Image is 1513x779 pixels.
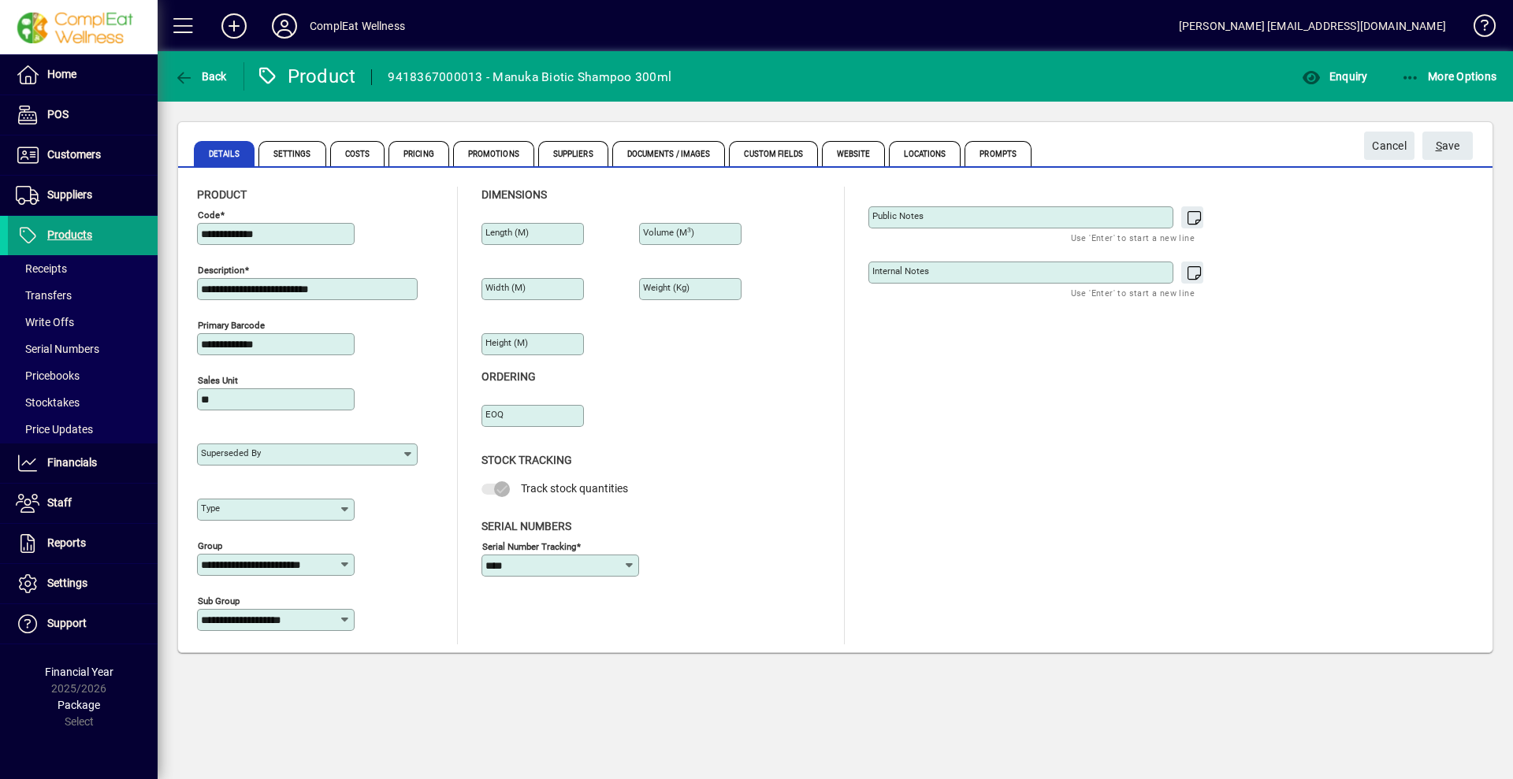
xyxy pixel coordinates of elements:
[481,370,536,383] span: Ordering
[259,12,310,40] button: Profile
[310,13,405,39] div: ComplEat Wellness
[170,62,231,91] button: Back
[1298,62,1371,91] button: Enquiry
[8,336,158,362] a: Serial Numbers
[47,577,87,589] span: Settings
[47,228,92,241] span: Products
[47,188,92,201] span: Suppliers
[198,320,265,331] mat-label: Primary barcode
[965,141,1032,166] span: Prompts
[8,176,158,215] a: Suppliers
[201,447,261,458] mat-label: Superseded by
[1436,133,1460,159] span: ave
[1071,284,1195,302] mat-hint: Use 'Enter' to start a new line
[481,188,547,201] span: Dimensions
[643,227,694,238] mat-label: Volume (m )
[453,141,534,166] span: Promotions
[1364,132,1414,160] button: Cancel
[485,227,529,238] mat-label: Length (m)
[8,604,158,644] a: Support
[47,108,69,121] span: POS
[198,375,238,386] mat-label: Sales unit
[485,409,504,420] mat-label: EOQ
[538,141,608,166] span: Suppliers
[872,265,929,276] mat-label: Internal Notes
[388,141,449,166] span: Pricing
[198,210,220,221] mat-label: Code
[8,309,158,336] a: Write Offs
[47,456,97,469] span: Financials
[198,540,222,551] mat-label: Group
[1397,62,1501,91] button: More Options
[256,64,356,89] div: Product
[8,95,158,135] a: POS
[687,226,691,234] sup: 3
[47,536,86,549] span: Reports
[16,262,67,275] span: Receipts
[158,62,244,91] app-page-header-button: Back
[485,282,526,293] mat-label: Width (m)
[481,520,571,532] span: Serial Numbers
[47,68,76,80] span: Home
[8,55,158,95] a: Home
[872,210,924,221] mat-label: Public Notes
[1462,3,1493,54] a: Knowledge Base
[16,289,72,302] span: Transfers
[8,255,158,282] a: Receipts
[822,141,886,166] span: Website
[485,337,528,348] mat-label: Height (m)
[388,65,671,90] div: 9418367000013 - Manuka Biotic Shampoo 300ml
[8,564,158,603] a: Settings
[16,369,80,382] span: Pricebooks
[45,666,113,678] span: Financial Year
[16,423,93,436] span: Price Updates
[201,503,220,514] mat-label: Type
[330,141,385,166] span: Costs
[16,396,80,409] span: Stocktakes
[47,617,87,629] span: Support
[198,595,240,607] mat-label: Sub group
[1401,70,1497,83] span: More Options
[258,141,326,166] span: Settings
[198,265,244,276] mat-label: Description
[8,416,158,443] a: Price Updates
[612,141,726,166] span: Documents / Images
[8,282,158,309] a: Transfers
[1179,13,1446,39] div: [PERSON_NAME] [EMAIL_ADDRESS][DOMAIN_NAME]
[8,524,158,563] a: Reports
[729,141,817,166] span: Custom Fields
[521,482,628,495] span: Track stock quantities
[174,70,227,83] span: Back
[1302,70,1367,83] span: Enquiry
[47,148,101,161] span: Customers
[47,496,72,509] span: Staff
[194,141,255,166] span: Details
[16,343,99,355] span: Serial Numbers
[8,135,158,175] a: Customers
[58,699,100,711] span: Package
[16,316,74,328] span: Write Offs
[8,484,158,523] a: Staff
[481,454,572,466] span: Stock Tracking
[1436,139,1442,152] span: S
[8,362,158,389] a: Pricebooks
[889,141,961,166] span: Locations
[1372,133,1407,159] span: Cancel
[8,389,158,416] a: Stocktakes
[209,12,259,40] button: Add
[8,443,158,483] a: Financials
[1422,132,1473,160] button: Save
[1071,228,1195,247] mat-hint: Use 'Enter' to start a new line
[482,540,576,551] mat-label: Serial Number tracking
[197,188,247,201] span: Product
[643,282,690,293] mat-label: Weight (Kg)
